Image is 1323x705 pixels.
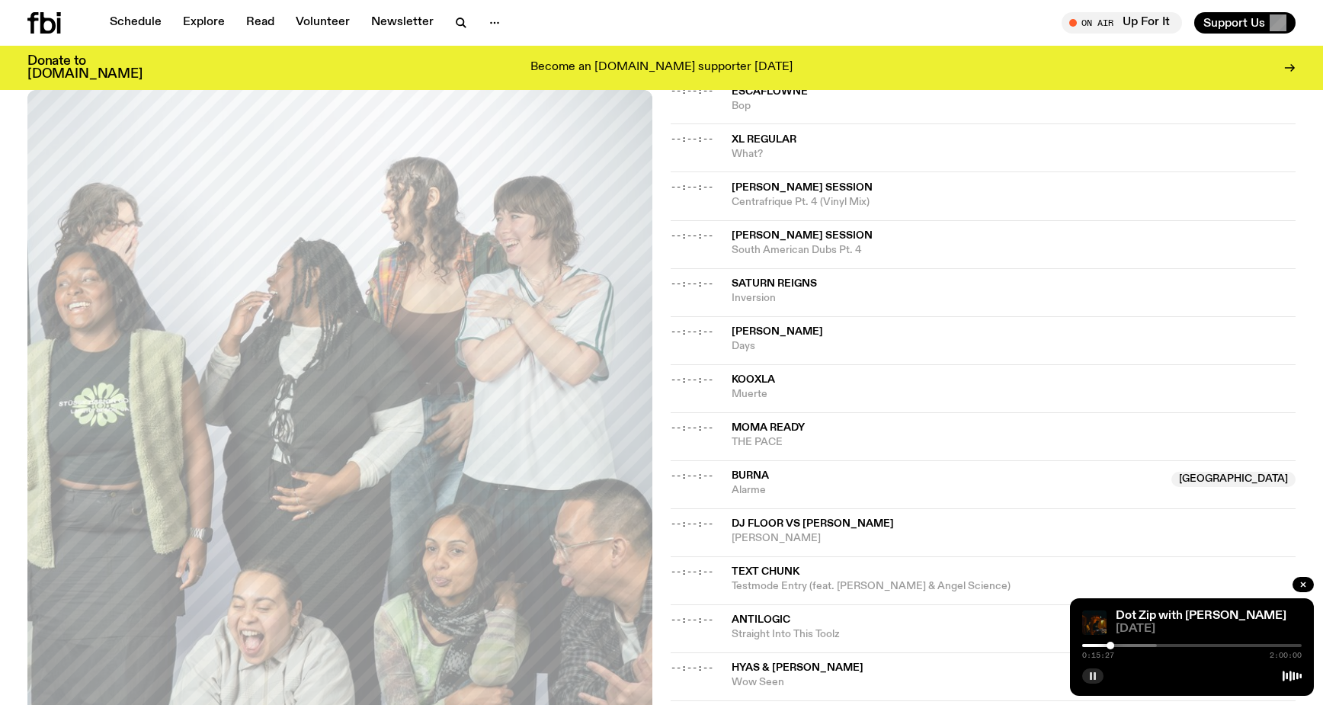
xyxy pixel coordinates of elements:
span: [DATE] [1116,623,1302,635]
a: Explore [174,12,234,34]
span: KOOXLA [732,374,775,385]
span: [GEOGRAPHIC_DATA] [1171,472,1296,487]
span: [PERSON_NAME] Session [732,182,873,193]
span: XL Regular [732,134,796,145]
span: --:--:-- [671,566,713,578]
span: Escaflowne [732,86,808,97]
button: Support Us [1194,12,1296,34]
button: On AirUp For It [1062,12,1182,34]
h3: Donate to [DOMAIN_NAME] [27,55,143,81]
span: --:--:-- [671,662,713,674]
span: --:--:-- [671,614,713,626]
span: MoMA Ready [732,422,805,433]
span: --:--:-- [671,373,713,386]
span: --:--:-- [671,469,713,482]
span: Alarme [732,483,1162,498]
span: 2:00:00 [1270,652,1302,659]
span: [PERSON_NAME] [732,326,823,337]
span: Inversion [732,291,1296,306]
span: Text Chunk [732,566,799,577]
a: Schedule [101,12,171,34]
span: Wow Seen [732,675,1296,690]
p: Become an [DOMAIN_NAME] supporter [DATE] [530,61,793,75]
span: --:--:-- [671,421,713,434]
a: Read [237,12,283,34]
span: Centrafrique Pt. 4 (Vinyl Mix) [732,195,1296,210]
a: Dot Zip with [PERSON_NAME] [1116,610,1286,622]
span: --:--:-- [671,325,713,338]
span: Burna [732,470,769,481]
span: Support Us [1203,16,1265,30]
span: [PERSON_NAME] [732,531,1296,546]
span: Hyas & [PERSON_NAME] [732,662,863,673]
span: Saturn Reigns [732,278,817,289]
span: --:--:-- [671,277,713,290]
img: Johnny Lieu and Rydeen stand at DJ decks at Oxford Art Factory, the room is dark and low lit in o... [1082,610,1107,635]
span: Straight Into This Toolz [732,627,1296,642]
span: Muerte [732,387,1296,402]
span: --:--:-- [671,133,713,145]
span: Dj Floor vs [PERSON_NAME] [732,518,894,529]
span: [PERSON_NAME] Session [732,230,873,241]
span: What? [732,147,1296,162]
a: Volunteer [287,12,359,34]
span: Bop [732,99,1296,114]
span: --:--:-- [671,518,713,530]
span: THE PACE [732,435,1296,450]
span: South American Dubs Pt. 4 [732,243,1296,258]
span: Antilogic [732,614,790,625]
span: Days [732,339,1296,354]
span: --:--:-- [671,229,713,242]
span: --:--:-- [671,85,713,97]
span: Testmode Entry (feat. [PERSON_NAME] & Angel Science) [732,579,1296,594]
a: Newsletter [362,12,443,34]
span: --:--:-- [671,181,713,193]
span: 0:15:27 [1082,652,1114,659]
